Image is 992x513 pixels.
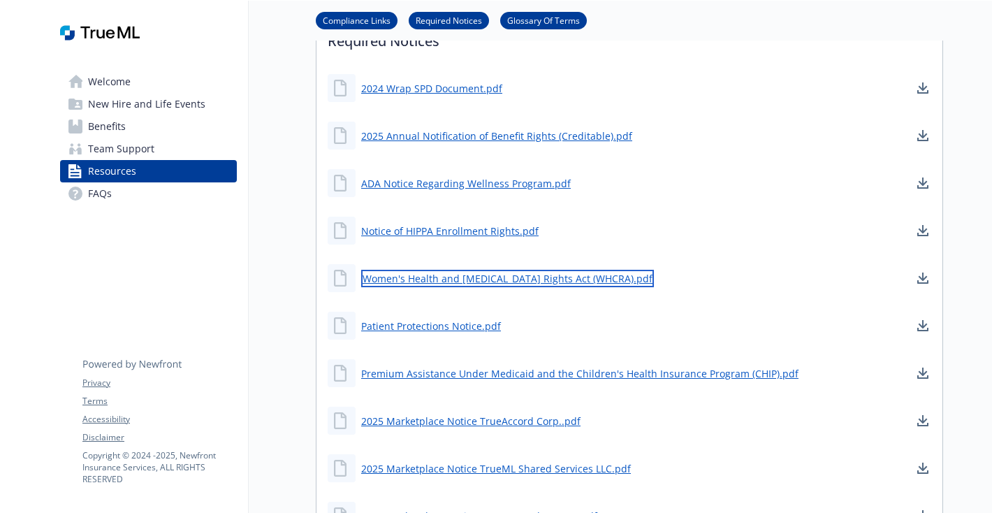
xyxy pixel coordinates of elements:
[361,366,798,381] a: Premium Assistance Under Medicaid and the Children's Health Insurance Program (CHIP).pdf
[88,160,136,182] span: Resources
[82,395,236,407] a: Terms
[60,93,237,115] a: New Hire and Life Events
[361,129,632,143] a: 2025 Annual Notification of Benefit Rights (Creditable).pdf
[914,317,931,334] a: download document
[82,431,236,444] a: Disclaimer
[60,182,237,205] a: FAQs
[88,71,131,93] span: Welcome
[914,127,931,144] a: download document
[914,222,931,239] a: download document
[60,160,237,182] a: Resources
[914,460,931,477] a: download document
[914,412,931,429] a: download document
[88,138,154,160] span: Team Support
[88,93,205,115] span: New Hire and Life Events
[361,270,654,287] a: Women's Health and [MEDICAL_DATA] Rights Act (WHCRA).pdf
[361,81,502,96] a: 2024 Wrap SPD Document.pdf
[409,13,489,27] a: Required Notices
[60,115,237,138] a: Benefits
[914,365,931,382] a: download document
[914,175,931,192] a: download document
[82,449,236,485] p: Copyright © 2024 - 2025 , Newfront Insurance Services, ALL RIGHTS RESERVED
[88,115,126,138] span: Benefits
[914,80,931,96] a: download document
[500,13,587,27] a: Glossary Of Terms
[361,224,539,238] a: Notice of HIPPA Enrollment Rights.pdf
[316,13,397,27] a: Compliance Links
[88,182,112,205] span: FAQs
[361,414,581,428] a: 2025 Marketplace Notice TrueAccord Corp..pdf
[60,71,237,93] a: Welcome
[82,377,236,389] a: Privacy
[914,270,931,287] a: download document
[60,138,237,160] a: Team Support
[361,176,571,191] a: ADA Notice Regarding Wellness Program.pdf
[361,461,631,476] a: 2025 Marketplace Notice TrueML Shared Services LLC.pdf
[82,413,236,426] a: Accessibility
[361,319,501,333] a: Patient Protections Notice.pdf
